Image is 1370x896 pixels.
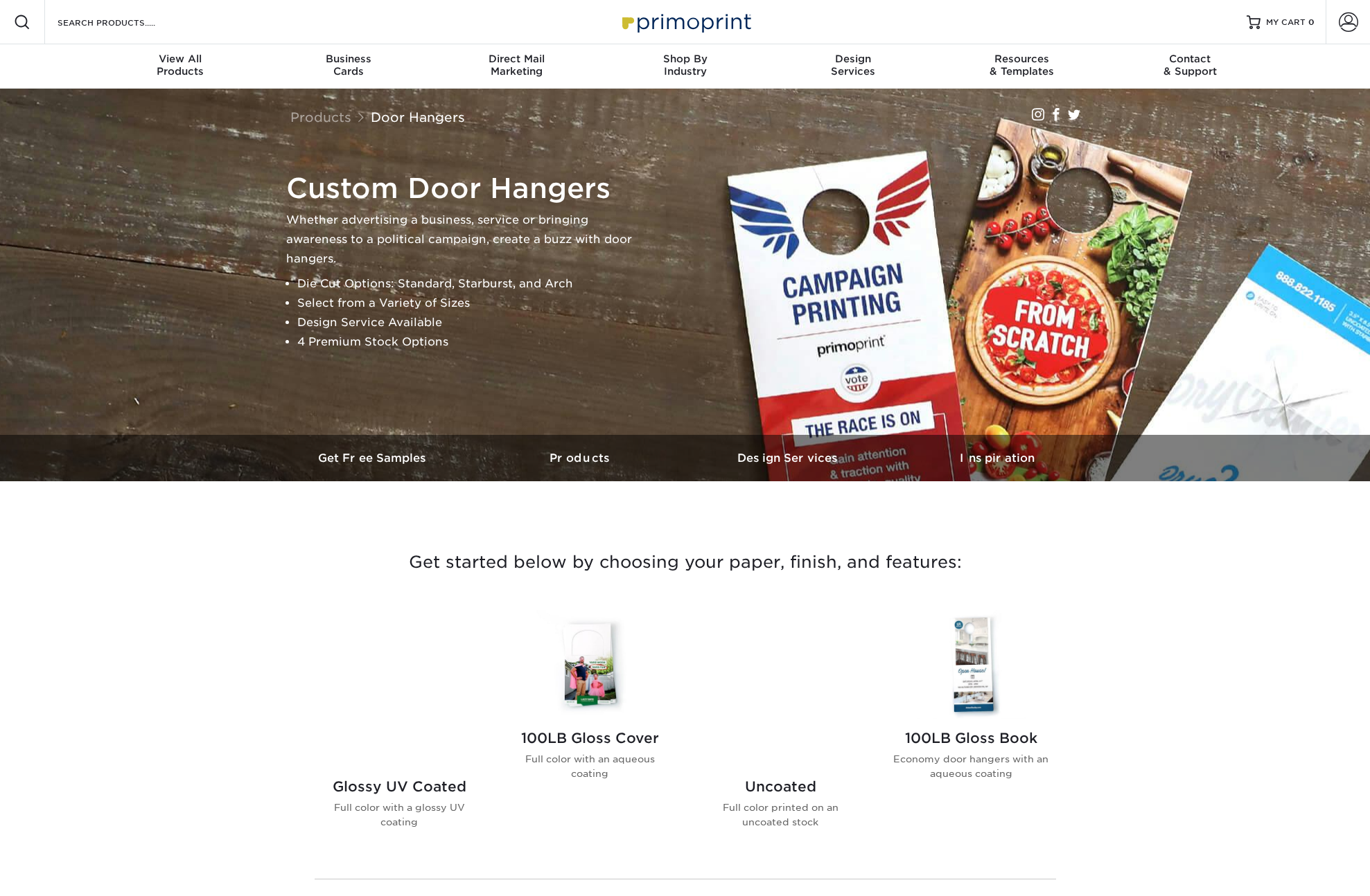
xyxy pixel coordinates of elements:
h3: Get started below by choosing your paper, finish, and features: [280,531,1091,593]
span: View All [96,53,265,65]
span: 0 [1308,17,1315,27]
a: Direct MailMarketing [432,44,601,89]
img: Glossy UV Coated Door Hangers [321,610,478,767]
li: Die Cut Options: Standard, Starburst, and Arch [297,274,633,294]
li: Design Service Available [297,313,633,332]
div: Industry [601,53,769,78]
img: 100LB Gloss Cover Door Hangers [511,610,669,719]
p: Full color with a glossy UV coating [321,800,478,829]
span: Business [264,53,432,65]
a: DesignServices [769,44,938,89]
a: Door Hangers [371,109,465,125]
div: & Support [1106,53,1274,78]
div: Marketing [432,53,601,78]
p: Economy door hangers with an aqueous coating [893,752,1050,780]
a: 100LB Gloss Book Door Hangers 100LB Gloss Book Economy door hangers with an aqueous coating [893,610,1050,851]
div: & Templates [938,53,1106,78]
span: Contact [1106,53,1274,65]
a: BusinessCards [264,44,432,89]
h3: Inspiration [893,451,1101,465]
a: Resources& Templates [938,44,1106,89]
p: Full color printed on an uncoated stock [702,800,859,829]
a: Contact& Support [1106,44,1274,89]
a: Products [477,435,685,481]
a: Glossy UV Coated Door Hangers Glossy UV Coated Full color with a glossy UV coating [321,610,478,851]
a: Uncoated Door Hangers Uncoated Full color printed on an uncoated stock [702,610,859,851]
span: Design [769,53,938,65]
a: Inspiration [893,435,1101,481]
img: 100LB Gloss Book Door Hangers [893,610,1050,719]
a: Products [290,109,351,125]
a: View AllProducts [96,44,265,89]
div: Services [769,53,938,78]
span: Shop By [601,53,769,65]
span: MY CART [1266,17,1306,28]
img: Primoprint [616,7,755,37]
h2: Glossy UV Coated [321,778,478,795]
li: 4 Premium Stock Options [297,332,633,352]
h3: Design Services [685,451,893,465]
h2: 100LB Gloss Cover [511,730,669,746]
img: Uncoated Door Hangers [702,610,859,767]
h3: Products [477,451,685,465]
a: 100LB Gloss Cover Door Hangers 100LB Gloss Cover Full color with an aqueous coating [511,610,669,851]
h3: Get Free Samples [270,451,477,465]
h2: 100LB Gloss Book [893,730,1050,746]
div: Products [96,53,265,78]
span: Resources [938,53,1106,65]
h2: Uncoated [702,778,859,795]
p: Full color with an aqueous coating [511,752,669,780]
div: Cards [264,53,432,78]
h1: Custom Door Hangers [286,172,633,205]
a: Get Free Samples [270,435,477,481]
input: SEARCH PRODUCTS..... [56,14,191,30]
span: Direct Mail [432,53,601,65]
a: Shop ByIndustry [601,44,769,89]
a: Design Services [685,435,893,481]
li: Select from a Variety of Sizes [297,294,633,313]
p: Whether advertising a business, service or bringing awareness to a political campaign, create a b... [286,210,633,269]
